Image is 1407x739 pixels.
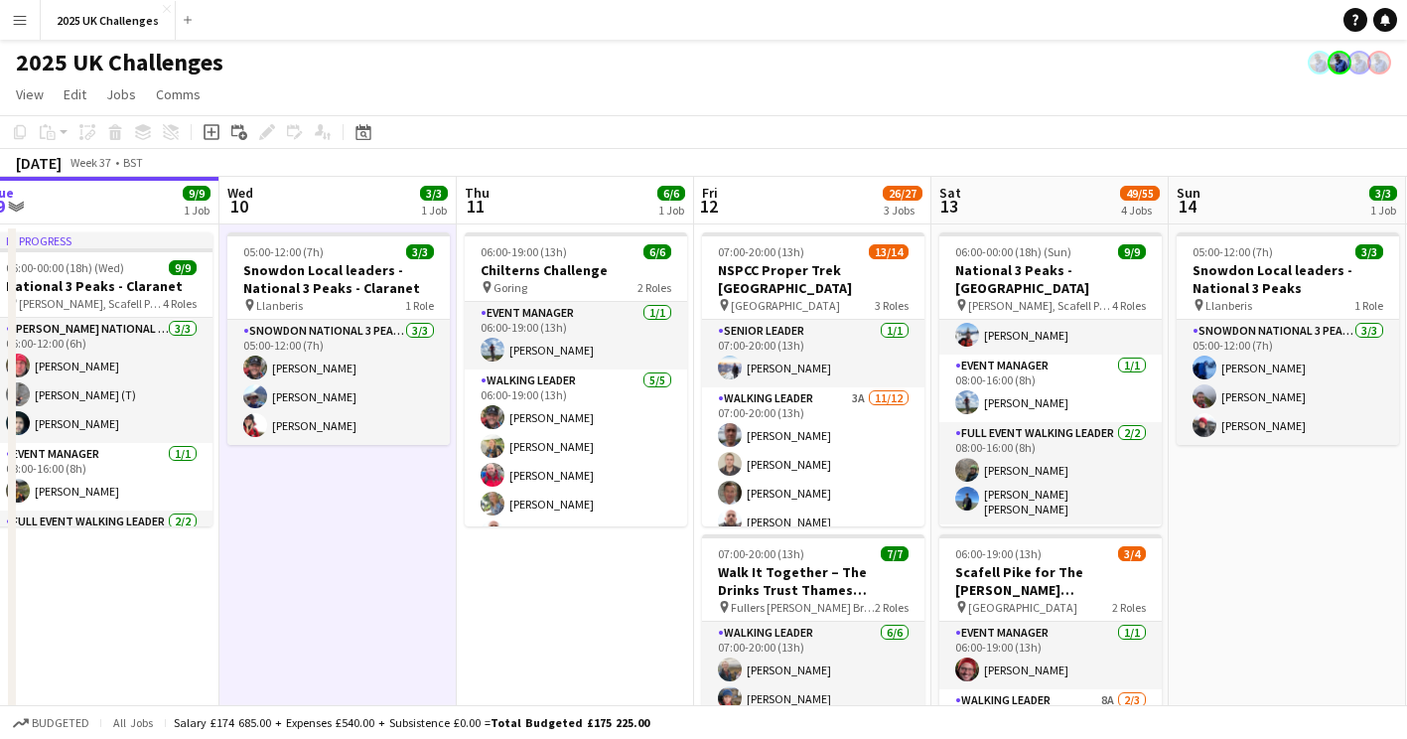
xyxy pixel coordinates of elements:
[8,81,52,107] a: View
[64,85,86,103] span: Edit
[1367,51,1391,74] app-user-avatar: Andy Baker
[56,81,94,107] a: Edit
[109,715,157,730] span: All jobs
[41,1,176,40] button: 2025 UK Challenges
[10,712,92,734] button: Budgeted
[1328,51,1351,74] app-user-avatar: Andy Baker
[16,48,223,77] h1: 2025 UK Challenges
[1308,51,1332,74] app-user-avatar: Andy Baker
[123,155,143,170] div: BST
[16,85,44,103] span: View
[1347,51,1371,74] app-user-avatar: Andy Baker
[106,85,136,103] span: Jobs
[174,715,649,730] div: Salary £174 685.00 + Expenses £540.00 + Subsistence £0.00 =
[32,716,89,730] span: Budgeted
[156,85,201,103] span: Comms
[66,155,115,170] span: Week 37
[491,715,649,730] span: Total Budgeted £175 225.00
[16,153,62,173] div: [DATE]
[148,81,209,107] a: Comms
[98,81,144,107] a: Jobs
